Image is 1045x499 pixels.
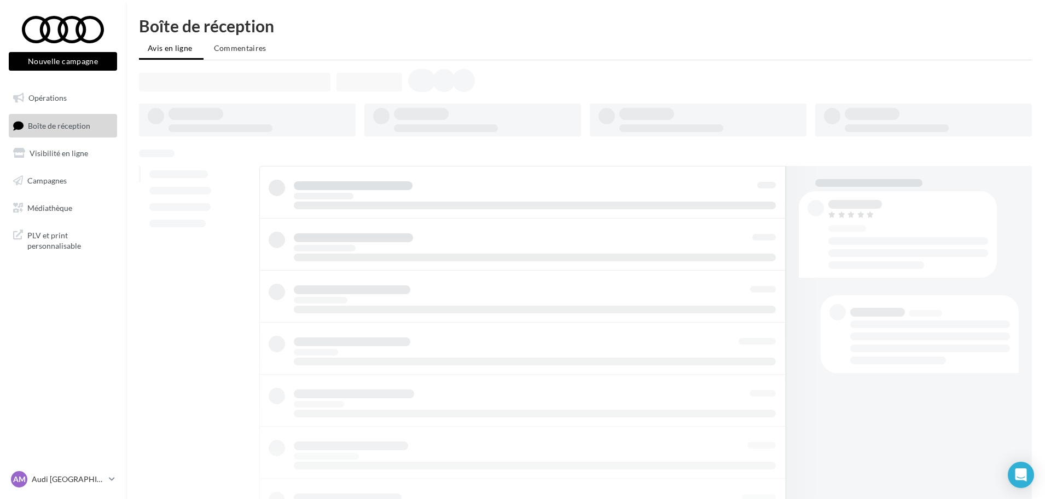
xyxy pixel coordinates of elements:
[214,43,266,53] span: Commentaires
[1008,462,1034,488] div: Open Intercom Messenger
[9,52,117,71] button: Nouvelle campagne
[28,121,90,130] span: Boîte de réception
[30,148,88,158] span: Visibilité en ligne
[9,469,117,490] a: AM Audi [GEOGRAPHIC_DATA]
[7,223,119,256] a: PLV et print personnalisable
[7,142,119,165] a: Visibilité en ligne
[28,93,67,102] span: Opérations
[27,176,67,185] span: Campagnes
[7,169,119,192] a: Campagnes
[13,474,26,485] span: AM
[7,87,119,110] a: Opérations
[27,203,72,212] span: Médiathèque
[7,197,119,220] a: Médiathèque
[27,228,113,251] span: PLV et print personnalisable
[139,18,1032,34] div: Boîte de réception
[7,114,119,137] a: Boîte de réception
[32,474,104,485] p: Audi [GEOGRAPHIC_DATA]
